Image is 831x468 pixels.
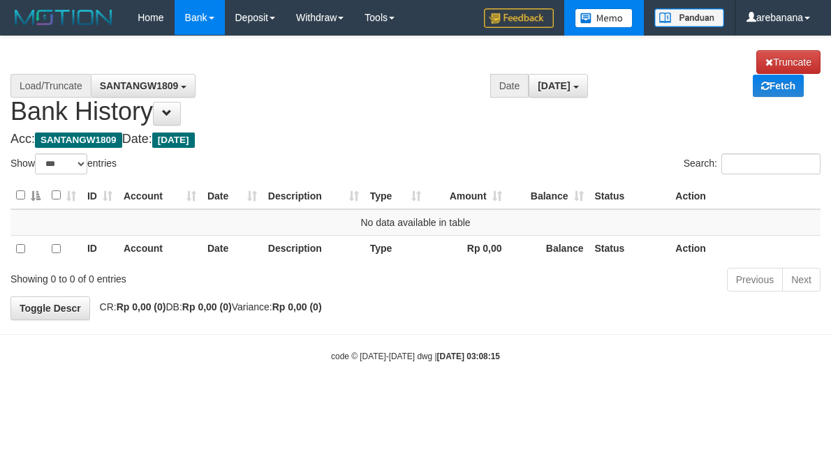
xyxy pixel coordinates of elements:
[152,133,195,148] span: [DATE]
[10,266,336,286] div: Showing 0 to 0 of 0 entries
[202,182,263,209] th: Date: activate to sort column ascending
[35,153,87,174] select: Showentries
[670,235,821,262] th: Action
[263,182,365,209] th: Description: activate to sort column ascending
[10,7,117,28] img: MOTION_logo.png
[427,182,508,209] th: Amount: activate to sort column ascending
[782,268,821,292] a: Next
[721,153,821,174] input: Search:
[202,235,263,262] th: Date
[684,153,821,174] label: Search:
[10,209,821,236] td: No data available in table
[484,8,554,28] img: Feedback.jpg
[589,235,670,262] th: Status
[331,352,500,361] small: code © [DATE]-[DATE] dwg |
[365,235,427,262] th: Type
[10,182,46,209] th: : activate to sort column descending
[35,133,122,148] span: SANTANGW1809
[670,182,821,209] th: Action
[10,296,90,320] a: Toggle Descr
[756,50,821,74] a: Truncate
[272,301,322,312] strong: Rp 0,00 (0)
[365,182,427,209] th: Type: activate to sort column ascending
[82,182,118,209] th: ID: activate to sort column ascending
[490,74,529,98] div: Date
[117,301,166,312] strong: Rp 0,00 (0)
[427,235,508,262] th: Rp 0,00
[753,75,804,97] a: Fetch
[437,352,500,361] strong: [DATE] 03:08:15
[91,74,196,98] button: SANTANGW1809
[654,8,724,27] img: panduan.png
[263,235,365,262] th: Description
[82,235,118,262] th: ID
[529,74,587,98] button: [DATE]
[46,182,82,209] th: : activate to sort column ascending
[118,235,202,262] th: Account
[538,80,570,91] span: [DATE]
[508,235,589,262] th: Balance
[100,80,179,91] span: SANTANGW1809
[10,133,821,146] h4: Acc: Date:
[10,153,117,174] label: Show entries
[589,182,670,209] th: Status
[727,268,783,292] a: Previous
[182,301,232,312] strong: Rp 0,00 (0)
[10,50,821,126] h1: Bank History
[93,301,322,312] span: CR: DB: Variance:
[575,8,633,28] img: Button%20Memo.svg
[118,182,202,209] th: Account: activate to sort column ascending
[10,74,91,98] div: Load/Truncate
[508,182,589,209] th: Balance: activate to sort column ascending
